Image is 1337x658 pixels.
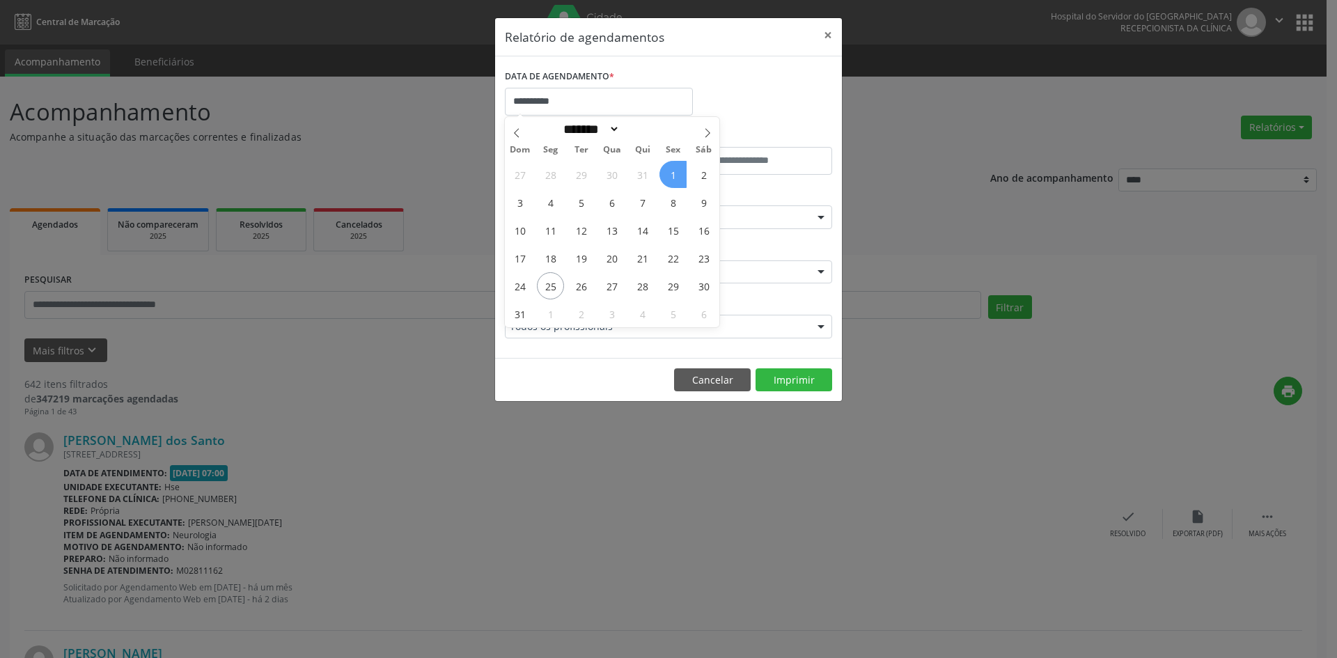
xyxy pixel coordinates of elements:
span: Agosto 24, 2025 [506,272,533,299]
span: Agosto 21, 2025 [629,244,656,272]
span: Agosto 28, 2025 [629,272,656,299]
span: Agosto 14, 2025 [629,217,656,244]
span: Agosto 26, 2025 [568,272,595,299]
span: Julho 31, 2025 [629,161,656,188]
span: Agosto 25, 2025 [537,272,564,299]
span: Agosto 10, 2025 [506,217,533,244]
span: Setembro 1, 2025 [537,300,564,327]
span: Agosto 22, 2025 [659,244,687,272]
span: Julho 28, 2025 [537,161,564,188]
span: Agosto 11, 2025 [537,217,564,244]
input: Year [620,122,666,136]
span: Qua [597,146,627,155]
label: ATÉ [672,125,832,147]
span: Agosto 3, 2025 [506,189,533,216]
span: Seg [535,146,566,155]
span: Agosto 16, 2025 [690,217,717,244]
span: Agosto 31, 2025 [506,300,533,327]
span: Sáb [689,146,719,155]
span: Agosto 7, 2025 [629,189,656,216]
label: DATA DE AGENDAMENTO [505,66,614,88]
span: Setembro 2, 2025 [568,300,595,327]
span: Setembro 3, 2025 [598,300,625,327]
span: Setembro 5, 2025 [659,300,687,327]
button: Imprimir [756,368,832,392]
span: Agosto 17, 2025 [506,244,533,272]
span: Agosto 5, 2025 [568,189,595,216]
span: Agosto 6, 2025 [598,189,625,216]
button: Cancelar [674,368,751,392]
span: Agosto 27, 2025 [598,272,625,299]
span: Agosto 23, 2025 [690,244,717,272]
span: Julho 27, 2025 [506,161,533,188]
span: Ter [566,146,597,155]
span: Agosto 8, 2025 [659,189,687,216]
span: Sex [658,146,689,155]
h5: Relatório de agendamentos [505,28,664,46]
span: Agosto 19, 2025 [568,244,595,272]
span: Agosto 30, 2025 [690,272,717,299]
span: Agosto 20, 2025 [598,244,625,272]
span: Agosto 13, 2025 [598,217,625,244]
span: Dom [505,146,535,155]
span: Setembro 4, 2025 [629,300,656,327]
button: Close [814,18,842,52]
span: Agosto 15, 2025 [659,217,687,244]
span: Julho 30, 2025 [598,161,625,188]
span: Agosto 2, 2025 [690,161,717,188]
span: Agosto 1, 2025 [659,161,687,188]
select: Month [558,122,620,136]
span: Setembro 6, 2025 [690,300,717,327]
span: Julho 29, 2025 [568,161,595,188]
span: Qui [627,146,658,155]
span: Agosto 18, 2025 [537,244,564,272]
span: Agosto 9, 2025 [690,189,717,216]
span: Agosto 12, 2025 [568,217,595,244]
span: Agosto 29, 2025 [659,272,687,299]
span: Agosto 4, 2025 [537,189,564,216]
